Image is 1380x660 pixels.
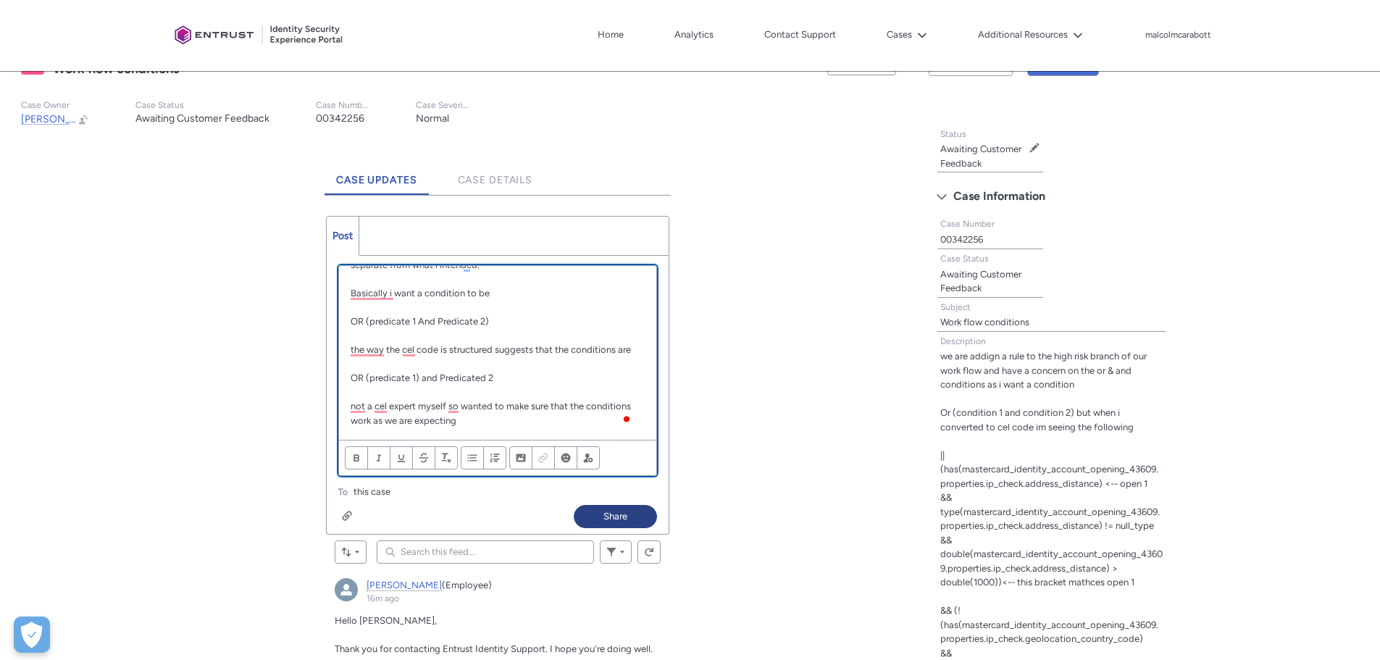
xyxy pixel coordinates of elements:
[416,100,469,111] p: Case Severity
[316,100,369,111] p: Case Number
[367,580,442,591] a: [PERSON_NAME]
[953,185,1045,207] span: Case Information
[1145,27,1212,41] button: User Profile malcolmcarabott
[377,540,594,564] input: Search this feed...
[21,113,102,125] span: [PERSON_NAME]
[940,234,983,245] lightning-formatted-text: 00342256
[21,100,89,111] p: Case Owner
[135,112,269,125] lightning-formatted-text: Awaiting Customer Feedback
[1145,30,1211,41] p: malcolmcarabott
[883,24,931,46] button: Cases
[316,112,364,125] lightning-formatted-text: 00342256
[509,446,600,469] ul: Insert content
[336,174,417,186] span: Case Updates
[325,155,429,195] a: Case Updates
[940,219,995,229] span: Case Number
[435,446,458,469] button: Remove Formatting
[367,446,390,469] button: Italic
[940,269,1021,294] lightning-formatted-text: Awaiting Customer Feedback
[416,112,449,125] lightning-formatted-text: Normal
[940,143,1021,169] lightning-formatted-text: Awaiting Customer Feedback
[1029,142,1040,154] button: Edit Status
[351,399,645,427] p: not a cel expert myself so wanted to make sure that the conditions work as we are expecting
[351,371,645,385] p: OR (predicate 1) and Predicated 2
[135,100,269,111] p: Case Status
[327,217,359,255] a: Post
[637,540,661,564] button: Refresh this feed
[974,24,1087,46] button: Additional Resources
[345,446,458,469] ul: Format text
[940,336,986,346] span: Description
[446,155,545,195] a: Case Details
[14,617,50,653] button: Open Preferences
[577,446,600,469] button: @Mention people and groups
[461,446,506,469] ul: Align text
[351,343,645,357] p: the way the cel code is structured suggests that the conditions are
[335,643,653,654] span: Thank you for contacting Entrust Identity Support. I hope you're doing well.
[929,185,1174,208] button: Case Information
[761,24,840,46] a: Contact Support
[940,302,971,312] span: Subject
[594,24,627,46] a: Home
[509,446,532,469] button: Image
[458,174,533,186] span: Case Details
[671,24,717,46] a: Analytics, opens in new tab
[554,446,577,469] button: Insert Emoji
[532,446,555,469] button: Link
[338,487,348,497] span: To
[335,615,437,626] span: Hello [PERSON_NAME],
[940,129,966,139] span: Status
[14,617,50,653] div: Cookie Preferences
[442,580,492,590] span: (Employee)
[53,61,179,77] lightning-formatted-text: Work flow conditions
[940,254,989,264] span: Case Status
[333,230,353,242] span: Post
[461,446,484,469] button: Bulleted List
[574,505,657,528] button: Share
[335,578,358,601] img: External User - Zeeshan (null)
[78,113,89,125] button: Change Owner
[367,593,399,603] a: 16m ago
[326,216,669,535] div: Chatter Publisher
[354,485,390,499] span: this case
[335,578,358,601] div: Zeeshan
[351,286,645,301] p: Basically i want a condition to be
[940,317,1029,327] lightning-formatted-text: Work flow conditions
[412,446,435,469] button: Strikethrough
[483,446,506,469] button: Numbered List
[390,446,413,469] button: Underline
[339,266,656,440] div: To enrich screen reader interactions, please activate Accessibility in Grammarly extension settings
[345,446,368,469] button: Bold
[351,314,645,329] p: OR (predicate 1 And Predicate 2)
